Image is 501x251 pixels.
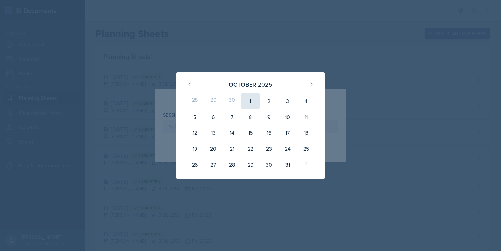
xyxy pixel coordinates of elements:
div: 2025 [258,80,272,89]
div: 13 [204,125,223,141]
div: 7 [223,109,241,125]
div: 3 [278,93,297,109]
div: 18 [297,125,315,141]
div: 9 [260,109,278,125]
div: 17 [278,125,297,141]
div: 28 [186,93,204,109]
div: 28 [223,157,241,173]
div: 23 [260,141,278,157]
div: 27 [204,157,223,173]
div: 6 [204,109,223,125]
div: 19 [186,141,204,157]
div: 2 [260,93,278,109]
div: October [229,80,256,89]
div: 20 [204,141,223,157]
div: 10 [278,109,297,125]
div: 4 [297,93,315,109]
div: 22 [241,141,260,157]
div: 16 [260,125,278,141]
div: 21 [223,141,241,157]
div: 25 [297,141,315,157]
div: 29 [241,157,260,173]
div: 30 [260,157,278,173]
div: 15 [241,125,260,141]
div: 29 [204,93,223,109]
div: 1 [297,157,315,173]
div: 8 [241,109,260,125]
div: 30 [223,93,241,109]
div: 31 [278,157,297,173]
div: 14 [223,125,241,141]
div: 1 [241,93,260,109]
div: 12 [186,125,204,141]
div: 26 [186,157,204,173]
div: 11 [297,109,315,125]
div: 5 [186,109,204,125]
div: 24 [278,141,297,157]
